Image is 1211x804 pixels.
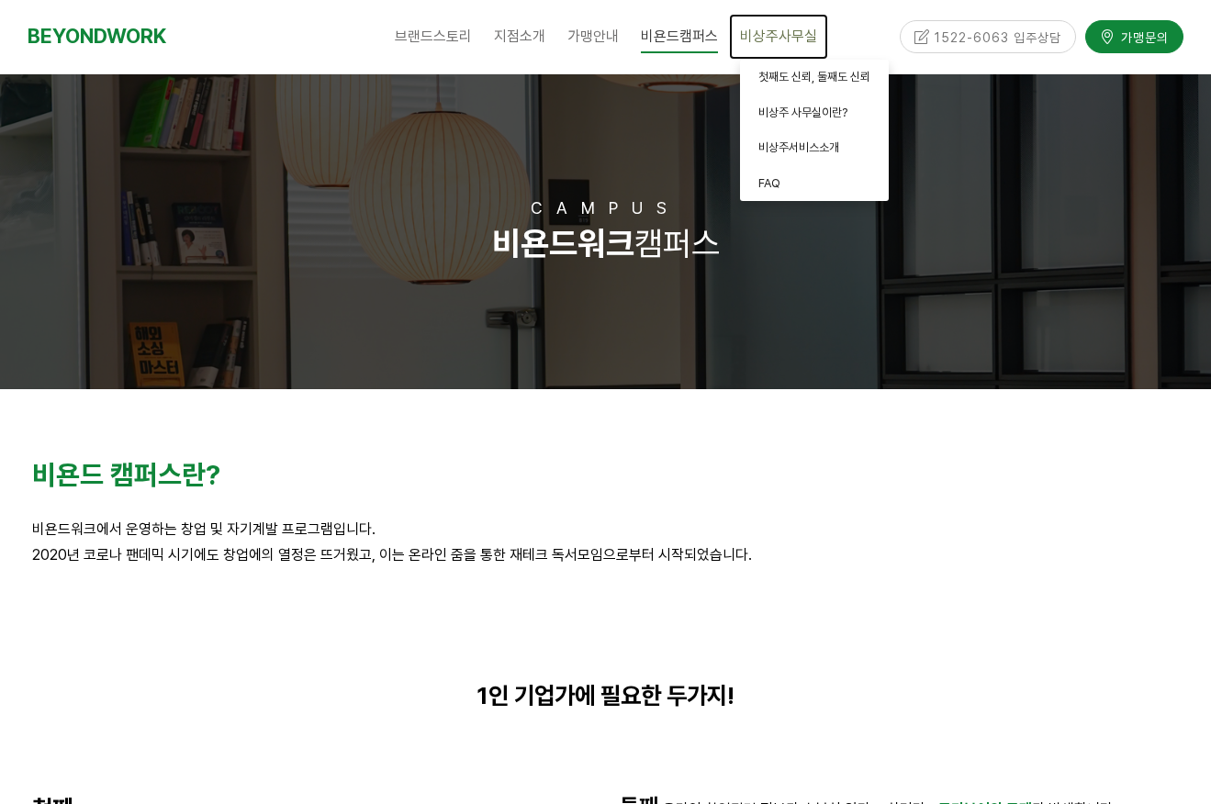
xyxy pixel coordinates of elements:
[32,458,104,491] span: 비욘드
[641,19,718,53] span: 비욘드캠퍼스
[758,176,780,190] span: FAQ
[556,14,630,60] a: 가맹안내
[740,28,817,45] span: 비상주사무실
[483,14,556,60] a: 지점소개
[567,28,619,45] span: 가맹안내
[492,224,720,263] span: 캠퍼스
[492,224,634,263] strong: 비욘드워크
[395,28,472,45] span: 브랜드스토리
[182,458,220,491] span: 란?
[1085,17,1183,49] a: 가맹문의
[758,106,847,119] span: 비상주 사무실이란?
[758,70,870,84] span: 첫째도 신뢰, 둘째도 신뢰
[384,14,483,60] a: 브랜드스토리
[630,14,729,60] a: 비욘드캠퍼스
[1116,24,1169,42] span: 가맹문의
[32,542,1180,567] p: 2020년 코로나 팬데믹 시기에도 창업에의 열정은 뜨거웠고, 이는 온라인 줌을 통한 재테크 독서모임으로부터 시작되었습니다.
[740,95,889,131] a: 비상주 사무실이란?
[740,130,889,166] a: 비상주서비스소개
[477,681,734,709] strong: 1인 기업가에 필요한 두가지!
[32,517,1180,542] p: 비욘드워크에서 운영하는 창업 및 자기계발 프로그램입니다.
[740,166,889,202] a: FAQ
[729,14,828,60] a: 비상주사무실
[758,140,839,154] span: 비상주서비스소개
[740,60,889,95] a: 첫째도 신뢰, 둘째도 신뢰
[110,458,182,491] strong: 캠퍼스
[531,198,680,218] span: CAMPUS
[28,19,166,53] a: BEYONDWORK
[494,28,545,45] span: 지점소개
